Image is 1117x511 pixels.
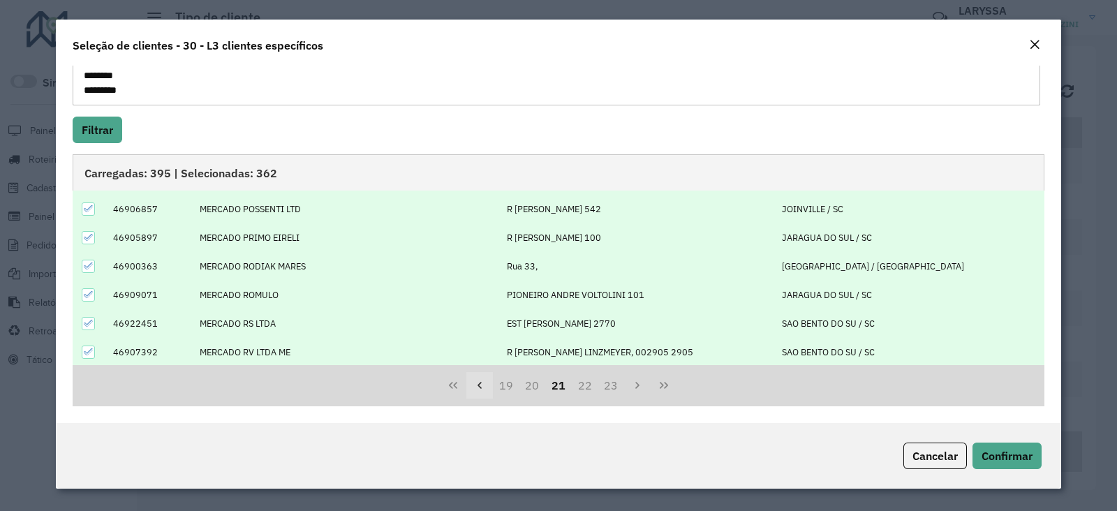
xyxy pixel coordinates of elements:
[982,449,1033,463] span: Confirmar
[440,372,466,399] button: First Page
[774,195,1044,223] td: JOINVILLE / SC
[73,154,1044,191] div: Carregadas: 395 | Selecionadas: 362
[192,195,357,223] td: MERCADO POSSENTI LTD
[774,252,1044,281] td: [GEOGRAPHIC_DATA] / [GEOGRAPHIC_DATA]
[651,372,677,399] button: Last Page
[499,252,774,281] td: Rua 33,
[972,443,1042,469] button: Confirmar
[105,281,192,309] td: 46909071
[192,309,357,338] td: MERCADO RS LTDA
[774,281,1044,309] td: JARAGUA DO SUL / SC
[903,443,967,469] button: Cancelar
[499,338,774,366] td: R [PERSON_NAME] LINZMEYER, 002905 2905
[192,223,357,252] td: MERCADO PRIMO EIRELI
[499,195,774,223] td: R [PERSON_NAME] 542
[624,372,651,399] button: Next Page
[519,372,545,399] button: 20
[105,309,192,338] td: 46922451
[572,372,598,399] button: 22
[493,372,519,399] button: 19
[499,223,774,252] td: R [PERSON_NAME] 100
[598,372,625,399] button: 23
[105,252,192,281] td: 46900363
[499,281,774,309] td: PIONEIRO ANDRE VOLTOLINI 101
[73,37,323,54] h4: Seleção de clientes - 30 - L3 clientes específicos
[105,223,192,252] td: 46905897
[466,372,493,399] button: Previous Page
[774,223,1044,252] td: JARAGUA DO SUL / SC
[105,195,192,223] td: 46906857
[73,117,122,143] button: Filtrar
[912,449,958,463] span: Cancelar
[1025,36,1044,54] button: Close
[545,372,572,399] button: 21
[192,281,357,309] td: MERCADO ROMULO
[1029,39,1040,50] em: Fechar
[774,309,1044,338] td: SAO BENTO DO SU / SC
[192,338,357,366] td: MERCADO RV LTDA ME
[774,338,1044,366] td: SAO BENTO DO SU / SC
[499,309,774,338] td: EST [PERSON_NAME] 2770
[192,252,357,281] td: MERCADO RODIAK MARES
[105,338,192,366] td: 46907392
